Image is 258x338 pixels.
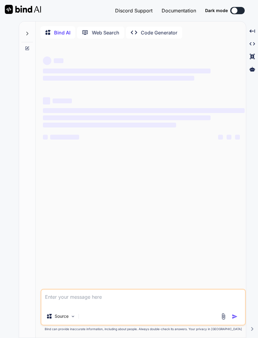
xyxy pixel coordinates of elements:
span: Documentation [162,8,196,14]
p: Bind can provide inaccurate information, including about people. Always double-check its answers.... [40,327,246,331]
span: ‌ [43,76,194,81]
p: Source [55,313,69,319]
p: Bind AI [54,29,70,36]
span: ‌ [50,135,79,140]
button: Documentation [162,7,196,14]
img: Bind AI [5,5,41,14]
img: icon [232,314,238,320]
span: ‌ [43,69,211,73]
button: Discord Support [115,7,153,14]
span: ‌ [54,58,63,63]
span: Discord Support [115,8,153,14]
span: ‌ [227,135,231,140]
span: Dark mode [205,8,228,14]
img: attachment [220,313,227,320]
span: ‌ [43,56,51,65]
img: Pick Models [70,314,76,319]
span: ‌ [43,123,176,127]
span: ‌ [218,135,223,140]
p: Web Search [92,29,119,36]
p: Code Generator [141,29,177,36]
span: ‌ [53,98,72,103]
span: ‌ [43,135,48,140]
span: ‌ [43,115,211,120]
span: ‌ [235,135,240,140]
span: ‌ [43,108,245,113]
span: ‌ [43,97,50,105]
